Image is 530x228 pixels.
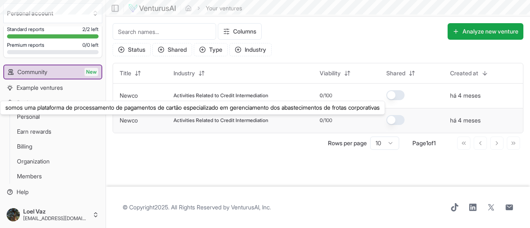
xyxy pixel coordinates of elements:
span: 2 / 2 left [82,26,99,33]
button: Newco [120,91,138,100]
span: Settings [17,98,38,107]
a: Organization [14,155,92,168]
button: Industry [169,67,210,80]
a: Newco [120,117,138,124]
span: of [428,139,434,146]
a: CommunityNew [4,65,101,79]
span: Shared [386,69,405,77]
button: Shared [381,67,420,80]
span: Activities Related to Credit Intermediation [173,117,268,124]
span: Help [17,188,29,196]
button: Shared [152,43,192,56]
span: 1 [426,139,428,146]
span: Industry [173,69,195,77]
span: © Copyright 2025 . All Rights Reserved by . [123,203,271,211]
a: Members [14,170,92,183]
a: Billing [14,140,92,153]
button: Industry [229,43,272,56]
a: VenturusAI, Inc [231,204,270,211]
input: Search names... [113,23,216,40]
a: Personal [14,110,92,123]
span: Organization [17,157,50,166]
button: Status [113,43,151,56]
a: Earn rewards [14,125,92,138]
span: Title [120,69,131,77]
a: Newco [120,92,138,99]
button: Title [115,67,146,80]
span: Billing [17,142,32,151]
span: 1 [434,139,436,146]
span: Example ventures [17,84,63,92]
span: Members [17,172,42,180]
button: Settings [3,96,102,109]
img: ACg8ocLBziVVKGfXCkcQx5nVYoWOWDKxmR5w0bIBVbBMQr2Kp3wZFJ7s=s96-c [7,208,20,221]
span: 0 [320,92,323,99]
span: Earn rewards [17,127,51,136]
span: Created at [450,69,478,77]
a: Example ventures [3,81,102,94]
button: Columns [218,23,262,40]
p: somos uma plataforma de processamento de pagamentos de cartão especializado em gerenciamento dos ... [5,103,380,112]
span: 0 [320,117,323,124]
a: Help [3,185,102,199]
button: há 4 meses [450,91,481,100]
button: Created at [445,67,493,80]
button: Loel Vaz[EMAIL_ADDRESS][DOMAIN_NAME] [3,205,102,225]
button: Viability [315,67,356,80]
span: Viability [320,69,341,77]
button: há 4 meses [450,116,481,125]
button: Analyze new venture [448,23,523,40]
span: /100 [323,117,332,124]
span: /100 [323,92,332,99]
span: Loel Vaz [23,208,89,215]
span: Community [17,68,47,76]
span: Premium reports [7,42,44,48]
span: Standard reports [7,26,44,33]
span: [EMAIL_ADDRESS][DOMAIN_NAME] [23,215,89,222]
span: Personal [17,113,40,121]
button: Type [194,43,228,56]
span: 0 / 0 left [82,42,99,48]
span: Page [412,139,426,146]
span: New [84,68,98,76]
button: Newco [120,116,138,125]
span: Activities Related to Credit Intermediation [173,92,268,99]
p: Rows per page [328,139,367,147]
